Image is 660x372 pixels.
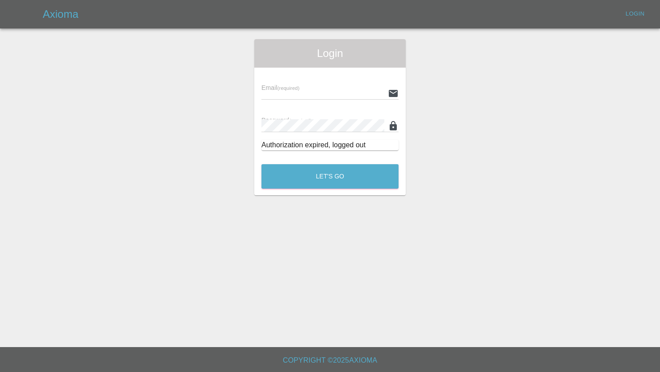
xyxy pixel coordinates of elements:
[289,118,312,123] small: (required)
[261,46,399,61] span: Login
[43,7,78,21] h5: Axioma
[277,85,300,91] small: (required)
[261,140,399,150] div: Authorization expired, logged out
[7,354,653,367] h6: Copyright © 2025 Axioma
[261,164,399,189] button: Let's Go
[621,7,649,21] a: Login
[261,84,299,91] span: Email
[261,117,311,124] span: Password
